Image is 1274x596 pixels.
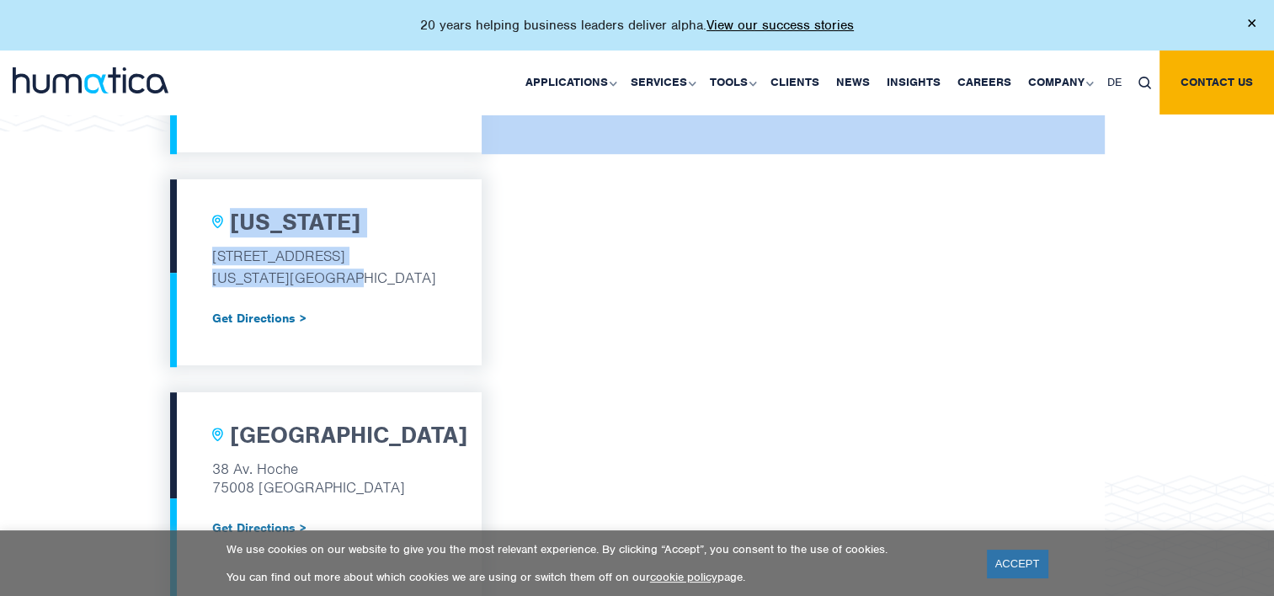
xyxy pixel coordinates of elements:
[1099,51,1130,114] a: DE
[1138,77,1151,89] img: search_icon
[622,51,701,114] a: Services
[212,521,440,535] a: Get Directions >
[212,245,440,267] p: [STREET_ADDRESS]
[420,17,854,34] p: 20 years helping business leaders deliver alpha.
[949,51,1020,114] a: Careers
[650,570,717,584] a: cookie policy
[227,542,966,556] p: We use cookies on our website to give you the most relevant experience. By clicking “Accept”, you...
[987,550,1048,577] a: ACCEPT
[230,422,467,450] h2: [GEOGRAPHIC_DATA]
[230,209,360,237] h2: [US_STATE]
[212,267,440,289] p: [US_STATE][GEOGRAPHIC_DATA]
[212,458,440,498] p: 38 Av. Hoche 75008 [GEOGRAPHIC_DATA]
[212,311,440,325] a: Get Directions >
[706,17,854,34] a: View our success stories
[762,51,828,114] a: Clients
[1020,51,1099,114] a: Company
[828,51,878,114] a: News
[1159,51,1274,114] a: Contact us
[701,51,762,114] a: Tools
[517,51,622,114] a: Applications
[1107,75,1122,89] span: DE
[13,67,168,93] img: logo
[878,51,949,114] a: Insights
[227,570,966,584] p: You can find out more about which cookies we are using or switch them off on our page.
